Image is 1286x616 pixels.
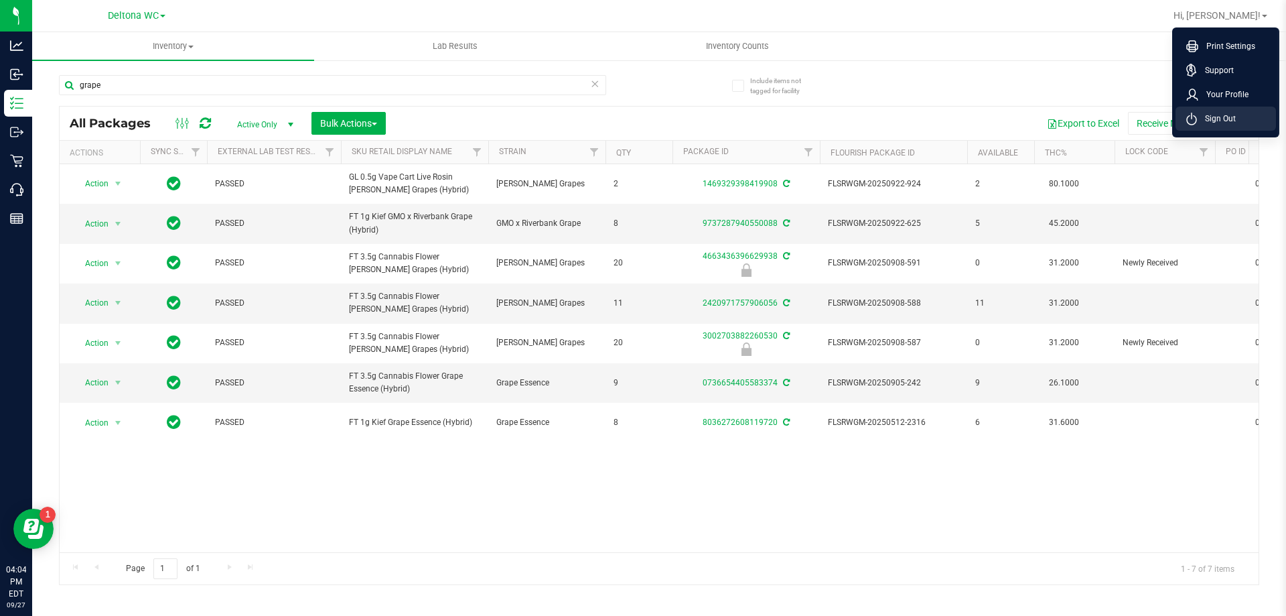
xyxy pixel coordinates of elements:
[73,414,109,432] span: Action
[110,254,127,273] span: select
[110,214,127,233] span: select
[59,75,606,95] input: Search Package ID, Item Name, SKU, Lot or Part Number...
[70,116,164,131] span: All Packages
[10,183,23,196] inline-svg: Call Center
[218,147,323,156] a: External Lab Test Result
[167,413,181,432] span: In Sync
[73,214,109,233] span: Action
[1193,141,1215,164] a: Filter
[703,251,778,261] a: 4663436396629938
[670,343,822,356] div: Newly Received
[703,298,778,308] a: 2420971757906056
[683,147,729,156] a: Package ID
[73,334,109,353] span: Action
[167,174,181,193] span: In Sync
[349,330,480,356] span: FT 3.5g Cannabis Flower [PERSON_NAME] Grapes (Hybrid)
[781,378,790,387] span: Sync from Compliance System
[1226,147,1246,156] a: PO ID
[828,297,959,310] span: FLSRWGM-20250908-588
[1198,40,1255,53] span: Print Settings
[703,179,778,188] a: 1469329398419908
[670,263,822,277] div: Newly Received
[466,141,488,164] a: Filter
[32,40,314,52] span: Inventory
[499,147,526,156] a: Strain
[1042,174,1086,194] span: 80.1000
[185,141,207,164] a: Filter
[975,217,1026,230] span: 5
[167,214,181,233] span: In Sync
[1128,112,1238,135] button: Receive Non-Cannabis
[215,257,333,269] span: PASSED
[781,179,790,188] span: Sync from Compliance System
[781,331,790,341] span: Sync from Compliance System
[110,294,127,312] span: select
[10,97,23,110] inline-svg: Inventory
[349,416,480,429] span: FT 1g Kief Grape Essence (Hybrid)
[10,154,23,168] inline-svg: Retail
[349,251,480,276] span: FT 3.5g Cannabis Flower [PERSON_NAME] Grapes (Hybrid)
[319,141,341,164] a: Filter
[70,148,135,158] div: Actions
[496,336,597,349] span: [PERSON_NAME] Grapes
[831,148,915,158] a: Flourish Package ID
[1197,112,1236,125] span: Sign Out
[975,297,1026,310] span: 11
[975,377,1026,389] span: 9
[215,416,333,429] span: PASSED
[349,290,480,316] span: FT 3.5g Cannabis Flower [PERSON_NAME] Grapes (Hybrid)
[496,416,597,429] span: Grape Essence
[215,336,333,349] span: PASSED
[703,219,778,228] a: 9737287940550088
[1186,64,1271,77] a: Support
[496,217,597,230] span: GMO x Riverbank Grape
[614,377,664,389] span: 9
[828,178,959,190] span: FLSRWGM-20250922-924
[10,39,23,52] inline-svg: Analytics
[1197,64,1234,77] span: Support
[108,10,159,21] span: Deltona WC
[1038,112,1128,135] button: Export to Excel
[215,217,333,230] span: PASSED
[781,251,790,261] span: Sync from Compliance System
[320,118,377,129] span: Bulk Actions
[10,125,23,139] inline-svg: Outbound
[1123,336,1207,349] span: Newly Received
[1175,107,1276,131] li: Sign Out
[703,331,778,341] a: 3002703882260530
[314,32,596,60] a: Lab Results
[6,600,26,610] p: 09/27
[781,418,790,427] span: Sync from Compliance System
[349,370,480,395] span: FT 3.5g Cannabis Flower Grape Essence (Hybrid)
[73,254,109,273] span: Action
[73,174,109,193] span: Action
[1042,333,1086,353] span: 31.2000
[496,178,597,190] span: [PERSON_NAME] Grapes
[215,377,333,389] span: PASSED
[614,336,664,349] span: 20
[13,509,54,549] iframe: Resource center
[1042,214,1086,233] span: 45.2000
[614,217,664,230] span: 8
[349,210,480,236] span: FT 1g Kief GMO x Riverbank Grape (Hybrid)
[215,297,333,310] span: PASSED
[1123,257,1207,269] span: Newly Received
[415,40,496,52] span: Lab Results
[596,32,878,60] a: Inventory Counts
[496,297,597,310] span: [PERSON_NAME] Grapes
[110,334,127,353] span: select
[975,257,1026,269] span: 0
[167,373,181,392] span: In Sync
[614,257,664,269] span: 20
[975,416,1026,429] span: 6
[583,141,605,164] a: Filter
[496,377,597,389] span: Grape Essence
[115,558,211,579] span: Page of 1
[975,336,1026,349] span: 0
[496,257,597,269] span: [PERSON_NAME] Grapes
[215,178,333,190] span: PASSED
[1170,558,1245,578] span: 1 - 7 of 7 items
[828,377,959,389] span: FLSRWGM-20250905-242
[6,564,26,600] p: 04:04 PM EDT
[1042,253,1086,273] span: 31.2000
